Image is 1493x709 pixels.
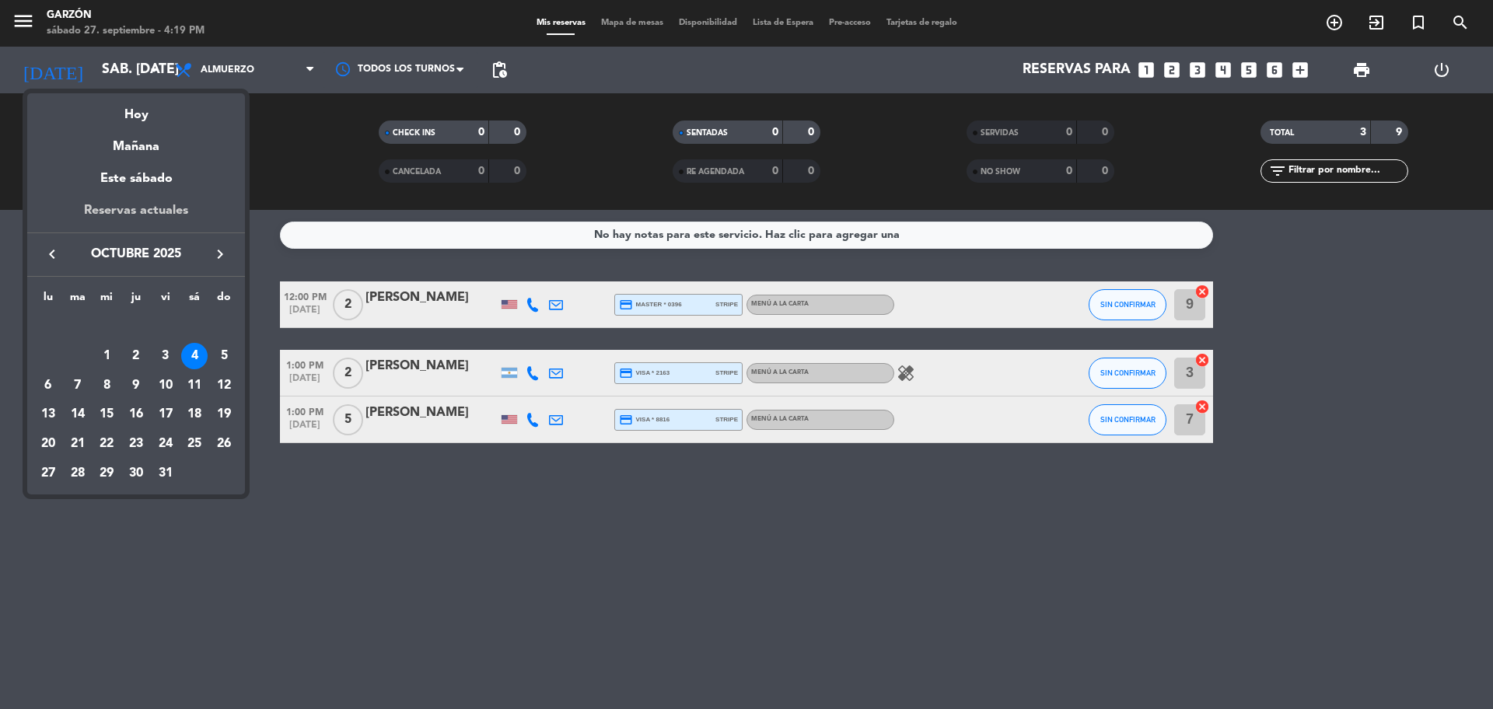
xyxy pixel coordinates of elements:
[211,431,237,457] div: 26
[93,401,120,428] div: 15
[35,372,61,399] div: 6
[63,459,93,488] td: 28 de octubre de 2025
[27,125,245,157] div: Mañana
[27,157,245,201] div: Este sábado
[27,93,245,125] div: Hoy
[152,431,179,457] div: 24
[92,341,121,371] td: 1 de octubre de 2025
[43,245,61,264] i: keyboard_arrow_left
[211,245,229,264] i: keyboard_arrow_right
[92,371,121,400] td: 8 de octubre de 2025
[152,460,179,487] div: 31
[123,372,149,399] div: 9
[33,288,63,313] th: lunes
[151,371,180,400] td: 10 de octubre de 2025
[35,460,61,487] div: 27
[180,288,210,313] th: sábado
[123,460,149,487] div: 30
[93,431,120,457] div: 22
[180,341,210,371] td: 4 de octubre de 2025
[65,401,91,428] div: 14
[181,343,208,369] div: 4
[65,431,91,457] div: 21
[33,459,63,488] td: 27 de octubre de 2025
[93,343,120,369] div: 1
[181,372,208,399] div: 11
[63,371,93,400] td: 7 de octubre de 2025
[152,372,179,399] div: 10
[33,371,63,400] td: 6 de octubre de 2025
[180,371,210,400] td: 11 de octubre de 2025
[66,244,206,264] span: octubre 2025
[123,343,149,369] div: 2
[27,201,245,232] div: Reservas actuales
[33,400,63,429] td: 13 de octubre de 2025
[65,372,91,399] div: 7
[65,460,91,487] div: 28
[211,372,237,399] div: 12
[92,459,121,488] td: 29 de octubre de 2025
[151,459,180,488] td: 31 de octubre de 2025
[63,400,93,429] td: 14 de octubre de 2025
[209,341,239,371] td: 5 de octubre de 2025
[180,429,210,459] td: 25 de octubre de 2025
[209,288,239,313] th: domingo
[93,460,120,487] div: 29
[206,244,234,264] button: keyboard_arrow_right
[151,341,180,371] td: 3 de octubre de 2025
[63,288,93,313] th: martes
[93,372,120,399] div: 8
[121,459,151,488] td: 30 de octubre de 2025
[92,288,121,313] th: miércoles
[211,401,237,428] div: 19
[180,400,210,429] td: 18 de octubre de 2025
[121,400,151,429] td: 16 de octubre de 2025
[123,401,149,428] div: 16
[121,429,151,459] td: 23 de octubre de 2025
[152,401,179,428] div: 17
[121,341,151,371] td: 2 de octubre de 2025
[92,400,121,429] td: 15 de octubre de 2025
[151,288,180,313] th: viernes
[181,401,208,428] div: 18
[211,343,237,369] div: 5
[33,429,63,459] td: 20 de octubre de 2025
[152,343,179,369] div: 3
[38,244,66,264] button: keyboard_arrow_left
[123,431,149,457] div: 23
[121,371,151,400] td: 9 de octubre de 2025
[33,312,239,341] td: OCT.
[151,400,180,429] td: 17 de octubre de 2025
[181,431,208,457] div: 25
[35,401,61,428] div: 13
[92,429,121,459] td: 22 de octubre de 2025
[63,429,93,459] td: 21 de octubre de 2025
[151,429,180,459] td: 24 de octubre de 2025
[209,429,239,459] td: 26 de octubre de 2025
[35,431,61,457] div: 20
[209,371,239,400] td: 12 de octubre de 2025
[121,288,151,313] th: jueves
[209,400,239,429] td: 19 de octubre de 2025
